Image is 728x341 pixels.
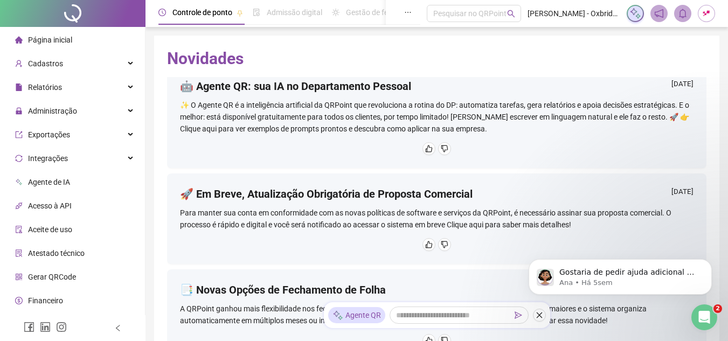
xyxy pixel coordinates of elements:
img: sparkle-icon.fc2bf0ac1784a2077858766a79e2daf3.svg [332,310,343,321]
span: Página inicial [28,36,72,44]
span: facebook [24,322,34,332]
span: Administração [28,107,77,115]
span: Integrações [28,154,68,163]
span: Agente de IA [28,178,70,186]
span: Exportações [28,130,70,139]
h4: 🚀 Em Breve, Atualização Obrigatória de Proposta Comercial [180,186,473,201]
span: search [507,10,515,18]
span: like [425,241,433,248]
span: solution [15,249,23,257]
span: Cadastros [28,59,63,68]
span: 2 [713,304,722,313]
span: instagram [56,322,67,332]
span: sync [15,155,23,162]
div: ✨ O Agente QR é a inteligência artificial da QRPoint que revoluciona a rotina do DP: automatiza t... [180,99,694,135]
span: home [15,36,23,44]
span: linkedin [40,322,51,332]
span: Aceite de uso [28,225,72,234]
span: bell [678,9,688,18]
span: clock-circle [158,9,166,16]
span: dislike [441,241,448,248]
h4: 📑 Novas Opções de Fechamento de Folha [180,282,386,297]
iframe: Intercom live chat [691,304,717,330]
span: file [15,83,23,91]
h4: 🤖 Agente QR: sua IA no Departamento Pessoal [180,79,411,94]
span: Admissão digital [267,8,322,17]
span: audit [15,226,23,233]
div: Para manter sua conta em conformidade com as novas políticas de software e serviços da QRPoint, é... [180,207,694,231]
span: lock [15,107,23,115]
span: Atestado técnico [28,249,85,258]
span: user-add [15,60,23,67]
span: notification [654,9,664,18]
span: dollar [15,297,23,304]
h2: Novidades [167,48,706,69]
div: A QRPoint ganhou mais flexibilidade nos fechamentos de folha de ponto. Agora você pode configurar... [180,303,694,326]
img: 31281 [698,5,715,22]
span: file-done [253,9,260,16]
span: Gerar QRCode [28,273,76,281]
span: Acesso à API [28,201,72,210]
span: dislike [441,145,448,152]
span: send [515,311,522,319]
span: pushpin [237,10,243,16]
img: sparkle-icon.fc2bf0ac1784a2077858766a79e2daf3.svg [629,8,641,19]
span: sun [332,9,339,16]
span: like [425,145,433,152]
span: Relatórios [28,83,62,92]
div: [DATE] [671,186,694,200]
span: qrcode [15,273,23,281]
div: Agente QR [328,307,385,323]
span: Financeiro [28,296,63,305]
span: api [15,202,23,210]
div: [DATE] [671,79,694,92]
span: left [114,324,122,332]
span: Controle de ponto [172,8,232,17]
span: [PERSON_NAME] - Oxbridge Idiomas e Comércio Ltda - EPP [528,8,620,19]
span: close [536,311,543,319]
span: ellipsis [404,9,412,16]
iframe: Intercom notifications mensagem [512,236,728,312]
span: Gestão de férias [346,8,400,17]
span: export [15,131,23,138]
